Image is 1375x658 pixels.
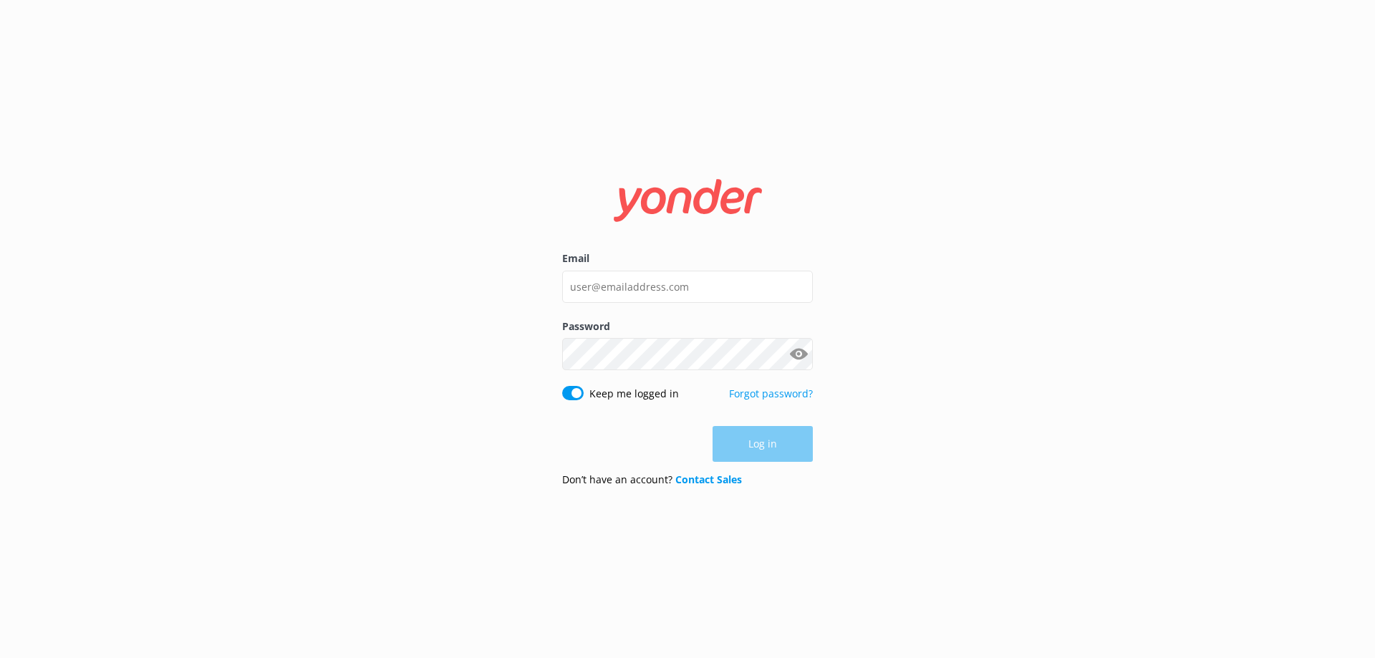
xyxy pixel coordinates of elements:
[562,319,813,334] label: Password
[675,473,742,486] a: Contact Sales
[784,340,813,369] button: Show password
[589,386,679,402] label: Keep me logged in
[562,251,813,266] label: Email
[562,472,742,488] p: Don’t have an account?
[729,387,813,400] a: Forgot password?
[562,271,813,303] input: user@emailaddress.com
